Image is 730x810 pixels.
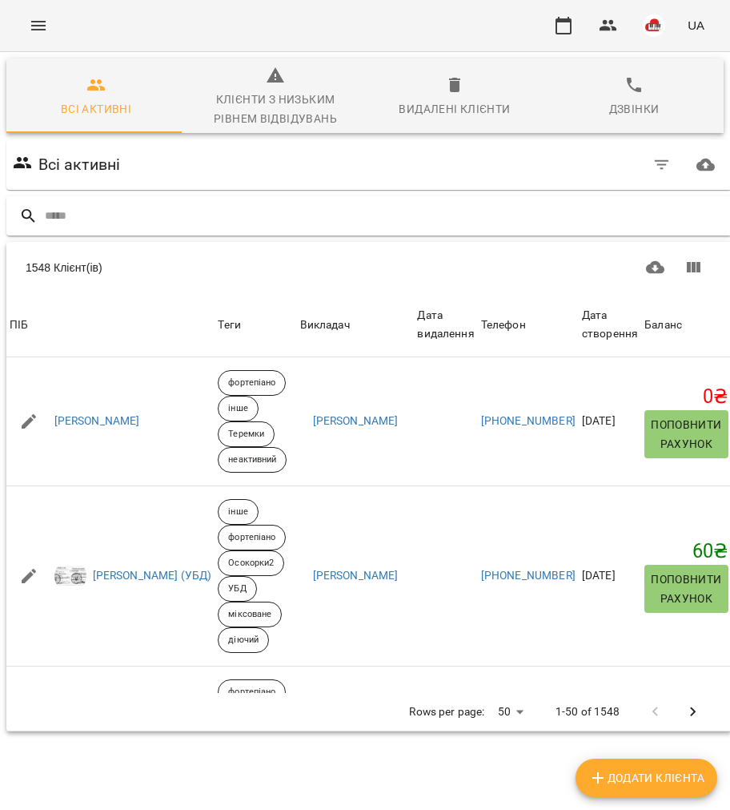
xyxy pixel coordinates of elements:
button: Показати колонки [674,248,712,287]
a: [PERSON_NAME] [313,413,399,429]
p: Rows per page: [409,704,484,720]
div: Sort [644,316,682,335]
span: Баланс [644,316,728,335]
div: 50 [491,700,530,723]
a: [PERSON_NAME] (УБД) [93,568,212,584]
div: Викладач [300,316,350,335]
p: фортепіано [228,686,275,699]
div: ПІБ [10,316,28,335]
div: Sort [417,306,474,344]
p: Осокорки2 [228,557,274,570]
div: Телефон [481,316,526,335]
p: інше [228,506,247,519]
button: Menu [19,6,58,45]
p: міксоване [228,608,271,622]
div: інше [218,396,258,421]
div: Дата створення [582,306,638,344]
a: [PHONE_NUMBER] [481,414,576,427]
div: інше [218,499,258,525]
p: УБД [228,582,246,596]
p: інше [228,402,247,416]
span: UA [688,17,704,34]
p: фортепіано [228,377,275,390]
td: [DATE] [579,486,641,667]
div: Дзвінки [609,99,660,119]
button: Завантажити CSV [636,248,675,287]
span: Поповнити рахунок [651,415,722,453]
div: Видалені клієнти [399,99,510,119]
a: [PHONE_NUMBER] [481,569,576,582]
div: Теремки [218,421,275,447]
div: Sort [582,306,638,344]
p: неактивний [228,453,276,467]
span: ПІБ [10,316,211,335]
div: фортепіано [218,679,286,705]
h6: Всі активні [38,152,121,177]
a: [PERSON_NAME] [54,413,140,429]
div: Sort [481,316,526,335]
div: фортепіано [218,525,286,550]
span: Поповнити рахунок [651,570,722,608]
h5: 0 ₴ [644,385,728,409]
span: Телефон [481,316,576,335]
div: діючий [218,627,269,653]
button: Next Page [674,693,712,731]
span: Додати клієнта [588,768,704,788]
div: Баланс [644,316,682,335]
div: Всі активні [61,99,131,119]
button: Додати клієнта [576,759,717,797]
div: УБД [218,576,256,602]
div: Sort [300,316,350,335]
p: 1-50 of 1548 [556,704,620,720]
h5: 60 ₴ [644,539,728,564]
span: Викладач [300,316,411,335]
p: діючий [228,634,259,647]
p: Теремки [228,428,264,441]
div: неактивний [218,447,287,473]
div: Sort [10,316,28,335]
div: фортепіано [218,370,286,396]
button: Поповнити рахунок [644,410,728,458]
div: міксоване [218,602,282,627]
p: фортепіано [228,531,275,545]
a: [PERSON_NAME] [313,568,399,584]
button: UA [681,10,711,40]
div: Теги [218,316,293,335]
img: 42377b0de29e0fb1f7aad4b12e1980f7.jpeg [643,14,665,37]
button: Поповнити рахунок [644,565,728,613]
div: 1548 Клієнт(ів) [26,253,369,282]
img: 2a163fb47b44077353d9c1cec3a4a037.jpeg [54,560,86,592]
td: [DATE] [579,357,641,486]
div: Дата видалення [417,306,474,344]
div: Осокорки2 [218,550,284,576]
div: Клієнти з низьким рівнем відвідувань [195,90,355,128]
